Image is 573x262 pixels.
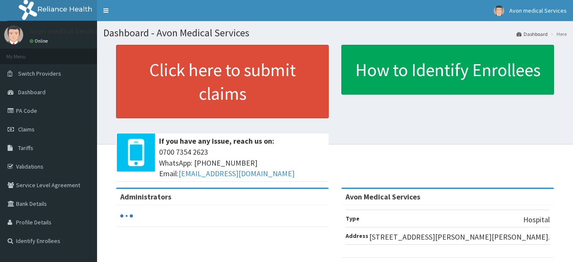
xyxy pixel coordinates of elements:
a: How to Identify Enrollees [341,45,554,95]
span: Dashboard [18,88,46,96]
a: Dashboard [516,30,548,38]
span: Claims [18,126,35,133]
a: Online [30,38,50,44]
b: Address [346,232,368,240]
img: User Image [4,25,23,44]
svg: audio-loading [120,210,133,222]
p: Hospital [523,214,550,225]
span: Tariffs [18,144,33,152]
b: Administrators [120,192,171,202]
h1: Dashboard - Avon Medical Services [103,27,567,38]
span: Switch Providers [18,70,61,77]
a: [EMAIL_ADDRESS][DOMAIN_NAME] [178,169,295,178]
span: 0700 7354 2623 WhatsApp: [PHONE_NUMBER] Email: [159,147,324,179]
img: User Image [494,5,504,16]
span: Avon medical Services [509,7,567,14]
li: Here [549,30,567,38]
strong: Avon Medical Services [346,192,420,202]
b: If you have any issue, reach us on: [159,136,274,146]
a: Click here to submit claims [116,45,329,118]
b: Type [346,215,359,222]
p: Avon medical Services [30,27,103,35]
p: [STREET_ADDRESS][PERSON_NAME][PERSON_NAME]. [369,232,550,243]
